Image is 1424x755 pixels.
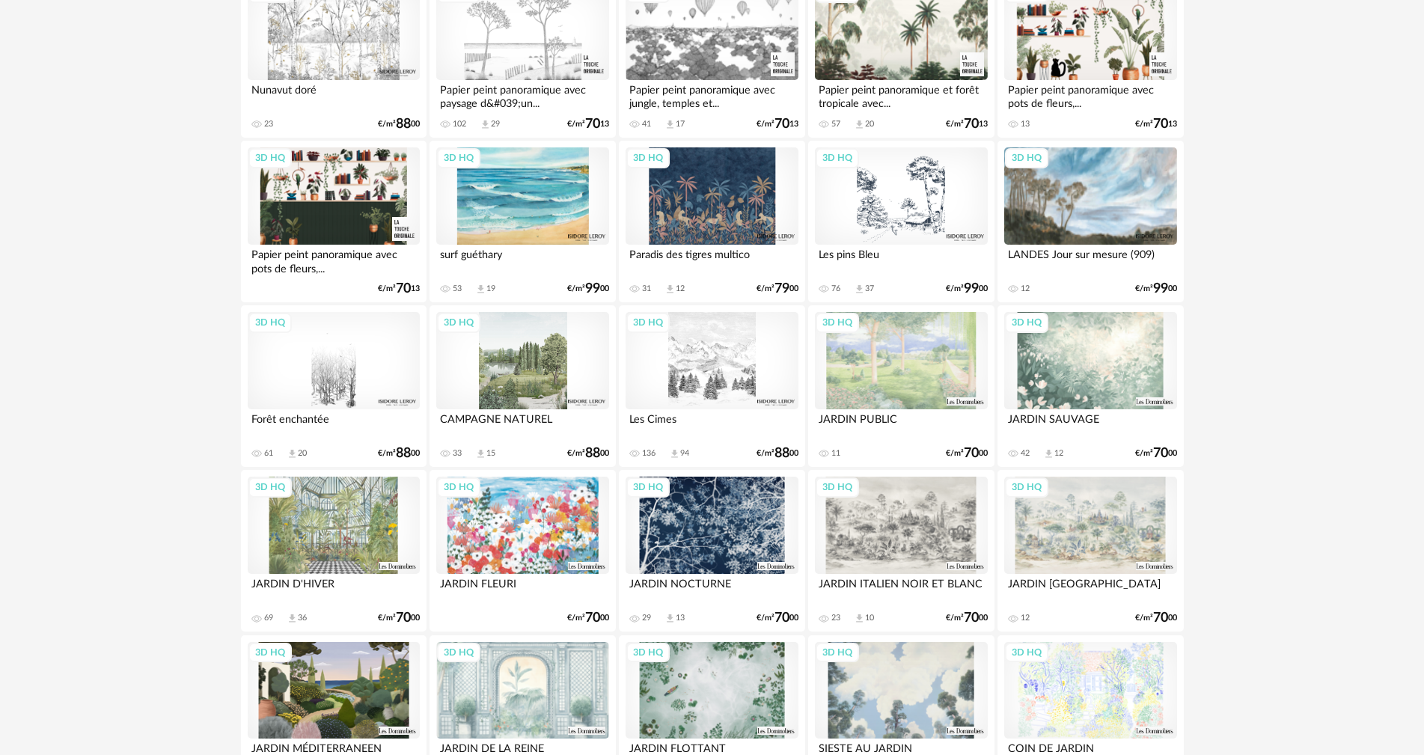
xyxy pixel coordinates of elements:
div: 17 [676,119,685,129]
div: Les pins Bleu [815,245,987,275]
div: Papier peint panoramique avec pots de fleurs,... [248,245,420,275]
span: Download icon [480,119,491,130]
div: 3D HQ [1005,643,1048,662]
div: JARDIN FLEURI [436,574,608,604]
a: 3D HQ Forêt enchantée 61 Download icon 20 €/m²8800 [241,305,427,467]
div: 3D HQ [437,477,480,497]
div: €/m² 13 [378,284,420,294]
div: 76 [831,284,840,294]
a: 3D HQ JARDIN PUBLIC 11 €/m²7000 [808,305,994,467]
a: 3D HQ LANDES Jour sur mesure (909) 12 €/m²9900 [997,141,1183,302]
span: 70 [1153,613,1168,623]
div: 3D HQ [626,643,670,662]
a: 3D HQ Papier peint panoramique avec pots de fleurs,... €/m²7013 [241,141,427,302]
span: 70 [964,613,979,623]
div: 3D HQ [816,313,859,332]
div: 57 [831,119,840,129]
div: 33 [453,448,462,459]
div: 11 [831,448,840,459]
div: 3D HQ [816,643,859,662]
span: 79 [774,284,789,294]
div: 20 [298,448,307,459]
a: 3D HQ JARDIN NOCTURNE 29 Download icon 13 €/m²7000 [619,470,804,632]
div: 3D HQ [248,643,292,662]
span: 88 [396,448,411,459]
div: JARDIN ITALIEN NOIR ET BLANC [815,574,987,604]
div: JARDIN NOCTURNE [626,574,798,604]
a: 3D HQ Les Cimes 136 Download icon 94 €/m²8800 [619,305,804,467]
span: 70 [774,613,789,623]
div: €/m² 00 [567,448,609,459]
span: Download icon [854,119,865,130]
a: 3D HQ Paradis des tigres multico 31 Download icon 12 €/m²7900 [619,141,804,302]
div: 94 [680,448,689,459]
div: Papier peint panoramique avec jungle, temples et... [626,80,798,110]
div: 3D HQ [437,313,480,332]
div: JARDIN [GEOGRAPHIC_DATA] [1004,574,1176,604]
span: 70 [396,284,411,294]
div: 29 [491,119,500,129]
div: 3D HQ [248,313,292,332]
span: 70 [585,613,600,623]
span: 70 [774,119,789,129]
div: 42 [1021,448,1030,459]
div: 12 [1054,448,1063,459]
span: Download icon [287,448,298,459]
a: 3D HQ JARDIN FLEURI €/m²7000 [430,470,615,632]
div: 3D HQ [1005,148,1048,168]
a: 3D HQ JARDIN SAUVAGE 42 Download icon 12 €/m²7000 [997,305,1183,467]
div: JARDIN PUBLIC [815,409,987,439]
span: 70 [585,119,600,129]
div: Paradis des tigres multico [626,245,798,275]
div: CAMPAGNE NATUREL [436,409,608,439]
div: 102 [453,119,466,129]
div: 13 [1021,119,1030,129]
span: Download icon [664,119,676,130]
div: 3D HQ [816,148,859,168]
a: 3D HQ JARDIN D'HIVER 69 Download icon 36 €/m²7000 [241,470,427,632]
div: 12 [1021,284,1030,294]
div: €/m² 00 [378,119,420,129]
span: 70 [1153,448,1168,459]
a: 3D HQ surf guéthary 53 Download icon 19 €/m²9900 [430,141,615,302]
div: 3D HQ [1005,313,1048,332]
div: Papier peint panoramique avec paysage d&#039;un... [436,80,608,110]
span: Download icon [475,284,486,295]
div: €/m² 13 [1135,119,1177,129]
div: 12 [1021,613,1030,623]
div: €/m² 00 [946,448,988,459]
div: 53 [453,284,462,294]
span: Download icon [664,613,676,624]
div: 69 [264,613,273,623]
span: Download icon [1043,448,1054,459]
a: 3D HQ JARDIN [GEOGRAPHIC_DATA] 12 €/m²7000 [997,470,1183,632]
div: €/m² 00 [757,448,798,459]
div: surf guéthary [436,245,608,275]
span: 88 [774,448,789,459]
div: JARDIN SAUVAGE [1004,409,1176,439]
span: Download icon [669,448,680,459]
div: 3D HQ [248,148,292,168]
a: 3D HQ Les pins Bleu 76 Download icon 37 €/m²9900 [808,141,994,302]
span: Download icon [664,284,676,295]
div: Les Cimes [626,409,798,439]
div: Papier peint panoramique avec pots de fleurs,... [1004,80,1176,110]
div: €/m² 00 [1135,284,1177,294]
div: 19 [486,284,495,294]
a: 3D HQ JARDIN ITALIEN NOIR ET BLANC 23 Download icon 10 €/m²7000 [808,470,994,632]
div: 23 [831,613,840,623]
div: JARDIN D'HIVER [248,574,420,604]
div: €/m² 13 [946,119,988,129]
span: Download icon [854,613,865,624]
span: 99 [964,284,979,294]
div: 3D HQ [626,148,670,168]
div: 41 [642,119,651,129]
div: 3D HQ [248,477,292,497]
span: Download icon [475,448,486,459]
span: 99 [585,284,600,294]
div: 15 [486,448,495,459]
div: €/m² 00 [946,613,988,623]
div: 36 [298,613,307,623]
div: 31 [642,284,651,294]
a: 3D HQ CAMPAGNE NATUREL 33 Download icon 15 €/m²8800 [430,305,615,467]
